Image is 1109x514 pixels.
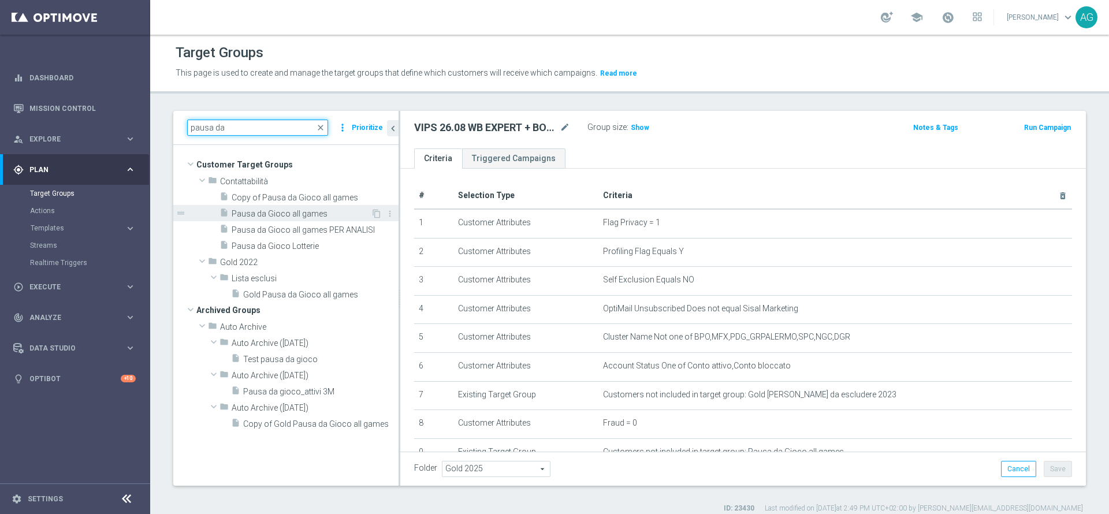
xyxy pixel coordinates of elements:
[30,258,120,267] a: Realtime Triggers
[13,93,136,124] div: Mission Control
[29,166,125,173] span: Plan
[316,123,325,132] span: close
[414,324,453,353] td: 5
[13,73,136,83] button: equalizer Dashboard
[13,165,136,174] div: gps_fixed Plan keyboard_arrow_right
[13,312,24,323] i: track_changes
[231,353,240,367] i: insert_drive_file
[30,185,149,202] div: Target Groups
[453,238,598,267] td: Customer Attributes
[13,134,125,144] div: Explore
[208,321,217,334] i: folder
[13,104,136,113] button: Mission Control
[603,247,684,256] span: Profiling Flag Equals Y
[453,381,598,410] td: Existing Target Group
[603,361,791,371] span: Account Status One of Conto attivo,Conto bloccato
[176,44,263,61] h1: Target Groups
[599,67,638,80] button: Read more
[414,209,453,238] td: 1
[219,192,229,205] i: insert_drive_file
[219,208,229,221] i: insert_drive_file
[453,295,598,324] td: Customer Attributes
[125,133,136,144] i: keyboard_arrow_right
[453,352,598,381] td: Customer Attributes
[13,165,125,175] div: Plan
[603,191,632,200] span: Criteria
[30,224,136,233] button: Templates keyboard_arrow_right
[232,193,399,203] span: Copy of Pausa da Gioco all games
[1044,461,1072,477] button: Save
[1006,9,1075,26] a: [PERSON_NAME]keyboard_arrow_down
[232,338,399,348] span: Auto Archive (2023-04-16)
[372,209,381,218] i: Duplicate Target group
[243,419,399,429] span: Copy of Gold Pausa da Gioco all games
[232,241,399,251] span: Pausa da Gioco Lotterie
[125,342,136,353] i: keyboard_arrow_right
[219,402,229,415] i: folder
[1023,121,1072,134] button: Run Campaign
[414,438,453,467] td: 9
[910,11,923,24] span: school
[125,223,136,234] i: keyboard_arrow_right
[627,122,628,132] label: :
[414,182,453,209] th: #
[453,438,598,467] td: Existing Target Group
[414,381,453,410] td: 7
[232,225,399,235] span: Pausa da Gioco all games PER ANALISI
[414,463,437,473] label: Folder
[1058,191,1067,200] i: delete_forever
[232,371,399,381] span: Auto Archive (2023-04-22)
[453,324,598,353] td: Customer Attributes
[31,225,125,232] div: Templates
[125,164,136,175] i: keyboard_arrow_right
[462,148,565,169] a: Triggered Campaigns
[560,121,570,135] i: mode_edit
[13,344,136,353] button: Data Studio keyboard_arrow_right
[765,504,1083,513] label: Last modified on [DATE] at 2:49 PM UTC+02:00 by [PERSON_NAME][EMAIL_ADDRESS][DOMAIN_NAME]
[29,363,121,394] a: Optibot
[912,121,959,134] button: Notes & Tags
[631,124,649,132] span: Show
[414,121,557,135] h2: VIPS 26.08 WB EXPERT + BOOMBET
[13,282,125,292] div: Execute
[13,282,24,292] i: play_circle_outline
[187,120,328,136] input: Quick find group or folder
[350,120,385,136] button: Prioritize
[1001,461,1036,477] button: Cancel
[453,182,598,209] th: Selection Type
[13,282,136,292] button: play_circle_outline Execute keyboard_arrow_right
[232,209,371,219] span: Pausa da Gioco all games
[231,386,240,399] i: insert_drive_file
[196,302,399,318] span: Archived Groups
[30,206,120,215] a: Actions
[243,387,399,397] span: Pausa da gioco_attivi 3M
[603,218,660,228] span: Flag Privacy = 1
[219,337,229,351] i: folder
[414,295,453,324] td: 4
[453,267,598,296] td: Customer Attributes
[220,258,399,267] span: Gold 2022
[208,256,217,270] i: folder
[13,73,24,83] i: equalizer
[13,312,125,323] div: Analyze
[414,267,453,296] td: 3
[387,120,399,136] button: chevron_left
[13,374,136,383] div: lightbulb Optibot +10
[13,62,136,93] div: Dashboard
[30,189,120,198] a: Target Groups
[13,374,24,384] i: lightbulb
[587,122,627,132] label: Group size
[30,237,149,254] div: Streams
[219,240,229,254] i: insert_drive_file
[176,68,597,77] span: This page is used to create and manage the target groups that define which customers will receive...
[30,241,120,250] a: Streams
[13,135,136,144] button: person_search Explore keyboard_arrow_right
[220,322,399,332] span: Auto Archive
[220,177,399,187] span: Contattabilit&#xE0;
[125,312,136,323] i: keyboard_arrow_right
[603,447,844,457] span: Customers not included in target group: Pausa da Gioco all games
[388,123,399,134] i: chevron_left
[219,370,229,383] i: folder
